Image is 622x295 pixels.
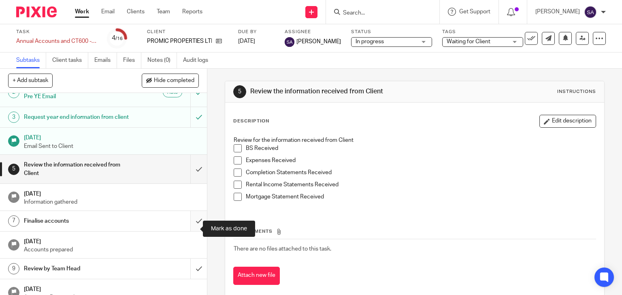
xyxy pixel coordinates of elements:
a: Audit logs [183,53,214,68]
p: Completion Statements Received [246,169,596,177]
p: BS Received [246,144,596,152]
p: Rental Income Statements Received [246,181,596,189]
div: 9 [8,263,19,274]
div: 5 [233,85,246,98]
h1: Review the information received from Client [250,87,432,96]
a: Subtasks [16,53,46,68]
button: + Add subtask [8,74,53,87]
div: 5 [8,164,19,175]
img: Pixie [16,6,57,17]
h1: [DATE] [24,236,199,246]
h1: [DATE] [24,188,199,198]
a: Team [157,8,170,16]
span: Attachments [234,229,273,234]
p: [PERSON_NAME] [535,8,580,16]
div: 3 [8,112,19,123]
a: Files [123,53,141,68]
span: There are no files attached to this task. [234,246,331,252]
p: Email Sent to Client [24,142,199,150]
a: Reports [182,8,202,16]
h1: Review the information received from Client [24,159,130,179]
h1: Review by Team Head [24,263,130,275]
h1: Request year end information from client [24,111,130,123]
div: 4 [112,34,123,43]
h1: [DATE] [24,283,199,293]
div: 7 [8,215,19,227]
p: PROMIC PROPERTIES LTD [147,37,212,45]
small: /16 [115,36,123,41]
span: Hide completed [154,78,194,84]
label: Client [147,29,228,35]
label: Due by [238,29,275,35]
span: Get Support [459,9,490,15]
p: Description [233,118,269,124]
a: Client tasks [52,53,88,68]
a: Emails [94,53,117,68]
div: Annual Accounts and CT600 - (SPV) [16,37,97,45]
div: Instructions [557,88,596,95]
p: Mortgage Statement Received [246,193,596,201]
button: Edit description [539,115,596,128]
label: Tags [442,29,523,35]
button: Hide completed [142,74,199,87]
label: Task [16,29,97,35]
a: Clients [127,8,145,16]
button: Attach new file [233,267,280,285]
h1: Finalise accounts [24,215,130,227]
span: [PERSON_NAME] [296,38,341,46]
img: svg%3E [584,6,597,19]
label: Assignee [285,29,341,35]
span: In progress [356,39,384,44]
span: Waiting for Client [447,39,490,44]
h1: [DATE] [24,132,199,142]
label: Status [351,29,432,35]
input: Search [342,10,415,17]
p: Information gathered [24,198,199,206]
img: svg%3E [285,37,294,47]
a: Work [75,8,89,16]
span: [DATE] [238,38,255,44]
a: Email [101,8,115,16]
p: Accounts prepared [24,246,199,254]
p: Expenses Received [246,156,596,164]
a: Notes (0) [147,53,177,68]
p: Review for the information received from Client [234,136,596,144]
